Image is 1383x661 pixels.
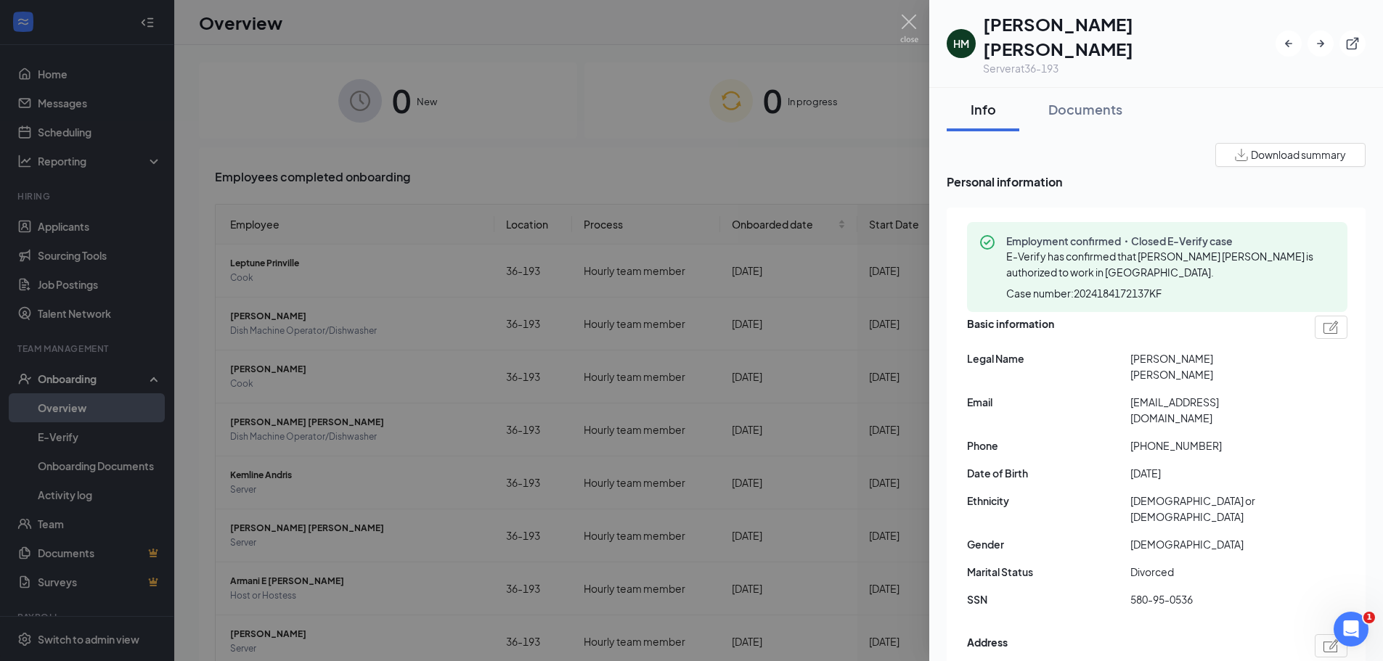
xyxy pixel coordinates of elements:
span: [EMAIL_ADDRESS][DOMAIN_NAME] [1130,394,1294,426]
span: [PERSON_NAME] [PERSON_NAME] [1130,350,1294,382]
span: Marital Status [967,564,1130,580]
span: 580-95-0536 [1130,591,1294,607]
svg: CheckmarkCircle [979,234,996,251]
iframe: Intercom live chat [1334,612,1368,646]
svg: ArrowRight [1313,36,1328,51]
div: Documents [1048,100,1122,118]
span: 1 [1363,612,1375,623]
span: [PHONE_NUMBER] [1130,438,1294,453]
button: ExternalLink [1339,30,1366,57]
div: Server at 36-193 [983,61,1276,75]
span: Case number: 2024184172137KF [1006,286,1162,300]
span: Employment confirmed・Closed E-Verify case [1006,234,1336,248]
span: Email [967,394,1130,410]
span: Address [967,634,1008,657]
span: [DEMOGRAPHIC_DATA] [1130,536,1294,552]
span: SSN [967,591,1130,607]
span: Personal information [947,173,1366,191]
svg: ExternalLink [1345,36,1360,51]
span: [DEMOGRAPHIC_DATA] or [DEMOGRAPHIC_DATA] [1130,493,1294,525]
span: E-Verify has confirmed that [PERSON_NAME] [PERSON_NAME] is authorized to work in [GEOGRAPHIC_DATA]. [1006,250,1313,279]
div: HM [953,36,969,51]
span: Legal Name [967,350,1130,366]
span: Phone [967,438,1130,453]
span: Basic information [967,316,1054,339]
svg: ArrowLeftNew [1281,36,1296,51]
button: ArrowRight [1307,30,1334,57]
button: Download summary [1215,143,1366,167]
span: Date of Birth [967,465,1130,481]
span: Ethnicity [967,493,1130,509]
h1: [PERSON_NAME] [PERSON_NAME] [983,12,1276,61]
span: Gender [967,536,1130,552]
span: [DATE] [1130,465,1294,481]
button: ArrowLeftNew [1276,30,1302,57]
span: Download summary [1251,147,1346,163]
div: Info [961,100,1005,118]
span: Divorced [1130,564,1294,580]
